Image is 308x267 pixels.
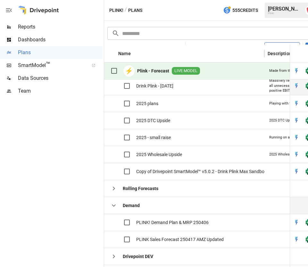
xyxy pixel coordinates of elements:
[293,134,300,141] div: Open in Quick Edit
[293,236,300,243] div: Open in Quick Edit
[293,117,300,124] img: quick-edit-flash.b8aec18c.svg
[293,151,300,158] div: Open in Quick Edit
[136,83,173,89] span: Drink Plink - [DATE]
[18,36,103,44] span: Dashboards
[123,65,135,77] div: ⚡
[18,74,103,82] span: Data Sources
[172,68,200,74] span: LIVE MODEL
[136,219,209,226] span: PLINK! Demand Plan & MRP 250406
[293,68,300,74] img: quick-edit-flash.b8aec18c.svg
[136,134,171,141] span: 2025 - small raise
[18,23,103,31] span: Reports
[109,6,123,14] button: Plink!
[293,83,300,89] div: Open in Quick Edit
[18,62,85,69] span: SmartModel
[264,42,300,61] button: Add Folder
[123,202,140,209] b: Demand
[293,219,300,226] div: Open in Quick Edit
[136,151,182,158] span: 2025 Wholesale Upside
[221,4,261,16] button: 555Credits
[136,117,170,124] span: 2025 DTC Upside
[136,168,297,175] span: Copy of Drivepoint SmartModel™ v5.0.2 - Drink Plink Max Sandbox Backup [DATE]
[268,51,292,56] div: Description
[293,219,300,226] img: quick-edit-flash.b8aec18c.svg
[136,236,224,243] span: PLINK Sales Forecast 250417 AMZ Updated
[293,100,300,107] img: quick-edit-flash.b8aec18c.svg
[293,83,300,89] img: quick-edit-flash.b8aec18c.svg
[232,6,258,14] span: 555 Credits
[269,118,296,123] div: 2025 DTC Upside
[293,134,300,141] img: quick-edit-flash.b8aec18c.svg
[293,236,300,243] img: quick-edit-flash.b8aec18c.svg
[131,49,140,58] button: Sort
[269,101,305,106] div: Playing with the model
[293,68,300,74] div: Open in Quick Edit
[123,253,153,260] b: Drivepoint DEV
[293,151,300,158] img: quick-edit-flash.b8aec18c.svg
[118,51,131,56] div: Name
[293,117,300,124] div: Open in Quick Edit
[18,49,103,56] span: Plans
[269,152,306,157] div: 2025 Wholesale Upside
[293,168,300,175] img: quick-edit-flash.b8aec18c.svg
[123,185,158,192] b: Rolling Forecasts
[125,6,127,14] div: /
[293,168,300,175] div: Open in Quick Edit
[46,61,50,69] span: ™
[137,68,169,74] b: Plink - Forecast
[293,100,300,107] div: Open in Quick Edit
[136,100,158,107] span: 2025 plans
[268,12,301,15] div: Plink!
[268,6,301,12] div: [PERSON_NAME]
[18,87,103,95] span: Team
